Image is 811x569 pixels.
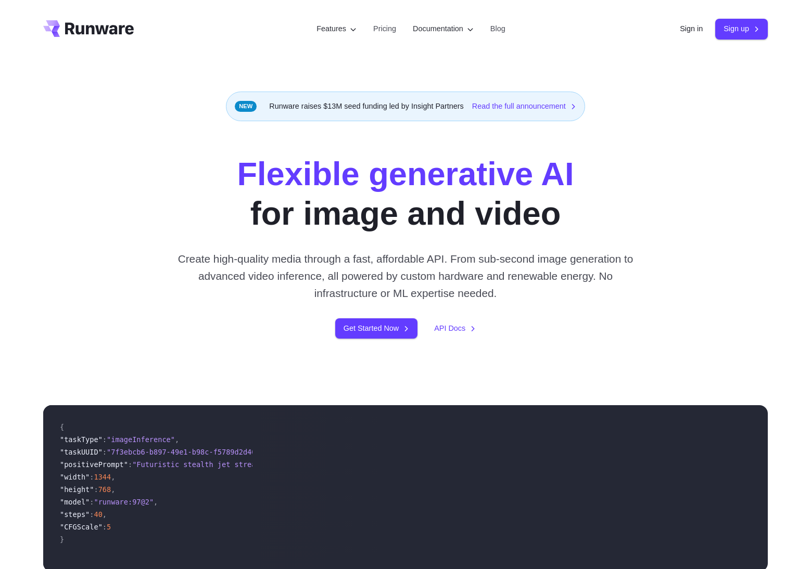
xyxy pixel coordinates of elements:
[715,19,768,39] a: Sign up
[94,498,154,506] span: "runware:97@2"
[111,473,115,481] span: ,
[60,485,94,494] span: "height"
[103,435,107,444] span: :
[413,23,474,35] label: Documentation
[107,435,175,444] span: "imageInference"
[107,523,111,531] span: 5
[94,510,102,519] span: 40
[60,498,90,506] span: "model"
[90,498,94,506] span: :
[43,20,134,37] a: Go to /
[237,154,574,234] h1: for image and video
[60,535,64,544] span: }
[472,100,576,112] a: Read the full announcement
[98,485,111,494] span: 768
[680,23,703,35] a: Sign in
[226,92,585,121] div: Runware raises $13M seed funding led by Insight Partners
[60,460,128,469] span: "positivePrompt"
[111,485,115,494] span: ,
[103,448,107,456] span: :
[132,460,520,469] span: "Futuristic stealth jet streaking through a neon-lit cityscape with glowing purple exhaust"
[94,473,111,481] span: 1344
[60,510,90,519] span: "steps"
[174,250,638,302] p: Create high-quality media through a fast, affordable API. From sub-second image generation to adv...
[490,23,505,35] a: Blog
[94,485,98,494] span: :
[60,423,64,431] span: {
[107,448,269,456] span: "7f3ebcb6-b897-49e1-b98c-f5789d2d40d7"
[103,510,107,519] span: ,
[237,156,574,192] strong: Flexible generative AI
[90,473,94,481] span: :
[60,523,103,531] span: "CFGScale"
[316,23,357,35] label: Features
[60,435,103,444] span: "taskType"
[103,523,107,531] span: :
[90,510,94,519] span: :
[60,448,103,456] span: "taskUUID"
[434,322,476,334] a: API Docs
[154,498,158,506] span: ,
[60,473,90,481] span: "width"
[128,460,132,469] span: :
[175,435,179,444] span: ,
[373,23,396,35] a: Pricing
[335,318,417,339] a: Get Started Now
